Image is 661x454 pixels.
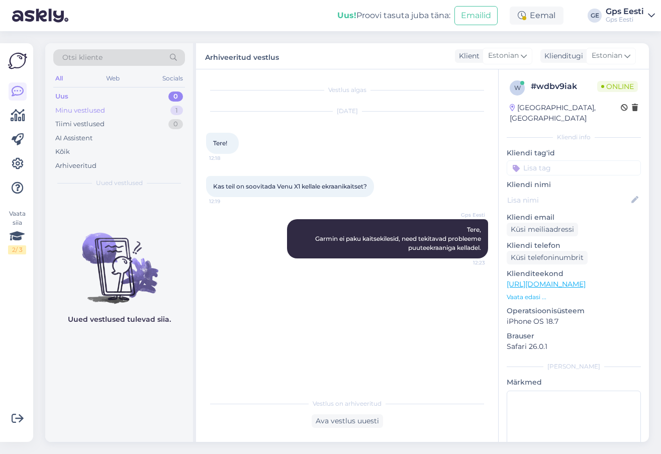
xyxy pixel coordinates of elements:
div: Web [104,72,122,85]
span: 12:23 [447,259,485,266]
p: Märkmed [507,377,641,388]
div: 0 [168,119,183,129]
img: Askly Logo [8,51,27,70]
span: 12:19 [209,198,247,205]
div: Ava vestlus uuesti [312,414,383,428]
div: Klient [455,51,480,61]
p: Operatsioonisüsteem [507,306,641,316]
p: iPhone OS 18.7 [507,316,641,327]
span: Otsi kliente [62,52,103,63]
div: All [53,72,65,85]
a: Gps EestiGps Eesti [606,8,655,24]
p: Safari 26.0.1 [507,341,641,352]
p: Vaata edasi ... [507,293,641,302]
span: Estonian [488,50,519,61]
span: Tere, Garmin ei paku kaitsekilesid, need tekitavad probleeme puuteekraaniga kelladel. [315,226,483,251]
div: # wdbv9iak [531,80,597,93]
input: Lisa tag [507,160,641,175]
span: 12:18 [209,154,247,162]
p: Klienditeekond [507,268,641,279]
div: Gps Eesti [606,16,644,24]
div: Tiimi vestlused [55,119,105,129]
p: Kliendi nimi [507,179,641,190]
a: [URL][DOMAIN_NAME] [507,280,586,289]
p: Kliendi telefon [507,240,641,251]
input: Lisa nimi [507,195,629,206]
div: Vaata siia [8,209,26,254]
div: 0 [168,92,183,102]
div: Kliendi info [507,133,641,142]
span: Uued vestlused [96,178,143,188]
div: [GEOGRAPHIC_DATA], [GEOGRAPHIC_DATA] [510,103,621,124]
p: Uued vestlused tulevad siia. [68,314,171,325]
div: [DATE] [206,107,488,116]
div: Proovi tasuta juba täna: [337,10,450,22]
p: Kliendi tag'id [507,148,641,158]
div: Uus [55,92,68,102]
div: Minu vestlused [55,106,105,116]
span: w [514,84,521,92]
div: Kõik [55,147,70,157]
span: Gps Eesti [447,211,485,219]
div: Eemal [510,7,563,25]
div: Küsi meiliaadressi [507,223,578,236]
b: Uus! [337,11,356,20]
span: Online [597,81,638,92]
div: 2 / 3 [8,245,26,254]
div: AI Assistent [55,133,92,143]
div: 1 [170,106,183,116]
div: Socials [160,72,185,85]
div: Küsi telefoninumbrit [507,251,588,264]
button: Emailid [454,6,498,25]
label: Arhiveeritud vestlus [205,49,279,63]
img: No chats [45,215,193,305]
div: [PERSON_NAME] [507,362,641,371]
span: Tere! [213,139,227,147]
div: Klienditugi [540,51,583,61]
span: Kas teil on soovitada Venu X1 kellale ekraanikaitset? [213,183,367,190]
span: Estonian [592,50,622,61]
p: Kliendi email [507,212,641,223]
div: Arhiveeritud [55,161,97,171]
p: Brauser [507,331,641,341]
div: Vestlus algas [206,85,488,95]
span: Vestlus on arhiveeritud [313,399,382,408]
div: Gps Eesti [606,8,644,16]
div: GE [588,9,602,23]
